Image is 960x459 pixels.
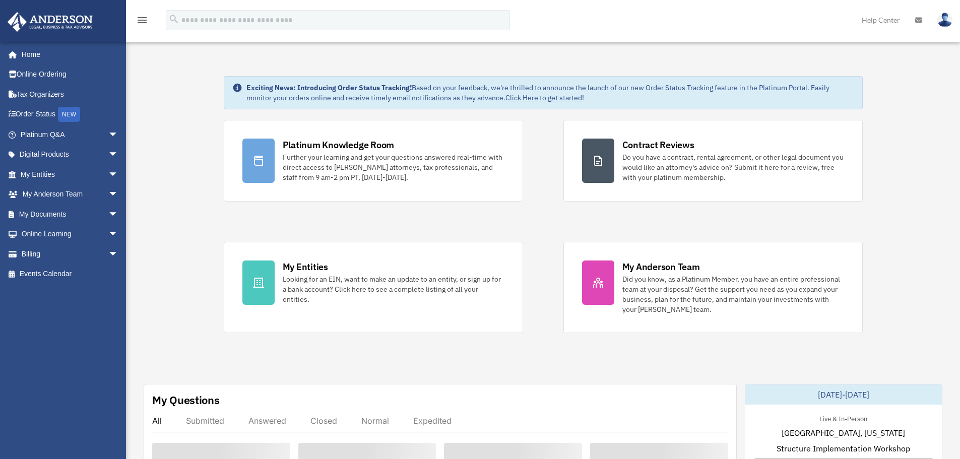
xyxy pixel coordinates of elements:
span: arrow_drop_down [108,145,129,165]
a: Events Calendar [7,264,134,284]
a: Home [7,44,129,64]
i: search [168,14,179,25]
a: My Entitiesarrow_drop_down [7,164,134,184]
div: Expedited [413,416,452,426]
div: Submitted [186,416,224,426]
a: My Entities Looking for an EIN, want to make an update to an entity, or sign up for a bank accoun... [224,242,523,333]
div: NEW [58,107,80,122]
div: Did you know, as a Platinum Member, you have an entire professional team at your disposal? Get th... [622,274,844,314]
div: All [152,416,162,426]
div: Answered [248,416,286,426]
span: arrow_drop_down [108,164,129,185]
div: Based on your feedback, we're thrilled to announce the launch of our new Order Status Tracking fe... [246,83,854,103]
a: Platinum Knowledge Room Further your learning and get your questions answered real-time with dire... [224,120,523,202]
a: My Documentsarrow_drop_down [7,204,134,224]
a: Platinum Q&Aarrow_drop_down [7,124,134,145]
a: My Anderson Team Did you know, as a Platinum Member, you have an entire professional team at your... [563,242,863,333]
img: User Pic [937,13,952,27]
a: Online Learningarrow_drop_down [7,224,134,244]
span: arrow_drop_down [108,204,129,225]
div: My Entities [283,260,328,273]
span: arrow_drop_down [108,224,129,245]
div: Normal [361,416,389,426]
span: arrow_drop_down [108,184,129,205]
i: menu [136,14,148,26]
a: Billingarrow_drop_down [7,244,134,264]
strong: Exciting News: Introducing Order Status Tracking! [246,83,412,92]
div: Contract Reviews [622,139,694,151]
a: Click Here to get started! [505,93,584,102]
div: Closed [310,416,337,426]
span: arrow_drop_down [108,244,129,265]
a: Contract Reviews Do you have a contract, rental agreement, or other legal document you would like... [563,120,863,202]
a: Order StatusNEW [7,104,134,125]
span: Structure Implementation Workshop [777,442,910,454]
span: arrow_drop_down [108,124,129,145]
div: Further your learning and get your questions answered real-time with direct access to [PERSON_NAM... [283,152,504,182]
div: Live & In-Person [811,413,875,423]
a: Digital Productsarrow_drop_down [7,145,134,165]
div: My Questions [152,392,220,408]
div: My Anderson Team [622,260,700,273]
div: Platinum Knowledge Room [283,139,395,151]
div: [DATE]-[DATE] [745,384,942,405]
img: Anderson Advisors Platinum Portal [5,12,96,32]
a: Tax Organizers [7,84,134,104]
a: Online Ordering [7,64,134,85]
a: My Anderson Teamarrow_drop_down [7,184,134,205]
div: Do you have a contract, rental agreement, or other legal document you would like an attorney's ad... [622,152,844,182]
a: menu [136,18,148,26]
div: Looking for an EIN, want to make an update to an entity, or sign up for a bank account? Click her... [283,274,504,304]
span: [GEOGRAPHIC_DATA], [US_STATE] [782,427,905,439]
